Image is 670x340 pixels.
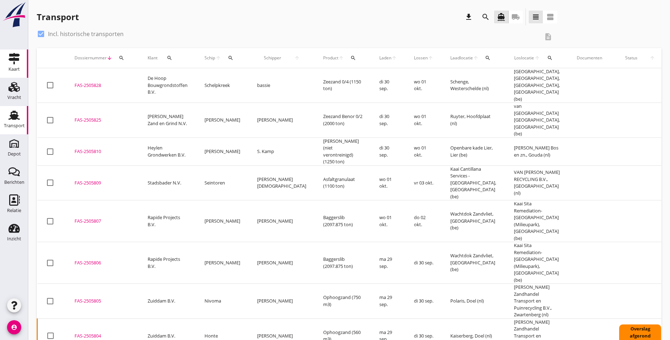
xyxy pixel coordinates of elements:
i: search [167,55,172,61]
div: Klant [148,49,188,66]
i: search [485,55,491,61]
span: Laadlocatie [450,55,473,61]
div: FAS-2505809 [75,180,131,187]
td: [GEOGRAPHIC_DATA], [GEOGRAPHIC_DATA], [GEOGRAPHIC_DATA], [GEOGRAPHIC_DATA] (be) [505,68,568,103]
td: [PERSON_NAME] [196,103,249,138]
label: Incl. historische transporten [48,30,124,37]
td: [PERSON_NAME][DEMOGRAPHIC_DATA] [249,165,315,200]
div: FAS-2505805 [75,298,131,305]
div: Inzicht [7,236,21,241]
i: arrow_upward [287,55,306,61]
i: arrow_upward [534,55,541,61]
td: [PERSON_NAME] [249,242,315,284]
td: [PERSON_NAME] [249,200,315,242]
td: Ruyter, Hoofdplaat (nl) [442,103,505,138]
div: FAS-2505806 [75,259,131,266]
td: di 30 sep. [371,68,405,103]
td: ma 29 sep. [371,284,405,319]
td: Openbare kade Lier, Lier (be) [442,137,505,165]
td: [PERSON_NAME] [249,103,315,138]
td: di 30 sep. [371,137,405,165]
td: di 30 sep. [405,284,442,319]
td: [PERSON_NAME] [196,137,249,165]
div: Documenten [577,55,602,61]
i: arrow_upward [391,55,397,61]
td: [PERSON_NAME] Bos en zn., Gouda (nl) [505,137,568,165]
div: Transport [37,11,79,23]
span: Schipper [257,55,287,61]
i: arrow_upward [473,55,479,61]
td: van [GEOGRAPHIC_DATA] [GEOGRAPHIC_DATA], [GEOGRAPHIC_DATA] (be) [505,103,568,138]
td: [PERSON_NAME] Zand en Grind N.V. [139,103,196,138]
div: Berichten [4,180,24,184]
div: FAS-2505828 [75,82,131,89]
td: Seintoren [196,165,249,200]
td: Kaai Cantillana Services - [GEOGRAPHIC_DATA], [GEOGRAPHIC_DATA] (be) [442,165,505,200]
td: Kaai Sita Remediation-[GEOGRAPHIC_DATA] (Milieupark), [GEOGRAPHIC_DATA] (be) [505,242,568,284]
td: Ophoogzand (750 m3) [315,284,371,319]
td: Heylen Grondwerken B.V. [139,137,196,165]
td: vr 03 okt. [405,165,442,200]
div: Kaart [8,67,20,71]
i: arrow_upward [644,55,661,61]
td: Schenge, Westerschelde (nl) [442,68,505,103]
i: download [464,13,473,21]
td: [PERSON_NAME] [196,200,249,242]
i: local_shipping [511,13,520,21]
td: do 02 okt. [405,200,442,242]
td: wo 01 okt. [405,103,442,138]
i: arrow_upward [338,55,344,61]
span: Status [619,55,644,61]
td: Asfaltgranulaat (1100 ton) [315,165,371,200]
i: search [119,55,124,61]
span: Schip [204,55,215,61]
i: search [481,13,490,21]
span: Dossiernummer [75,55,107,61]
td: [PERSON_NAME] [196,242,249,284]
span: Loslocatie [514,55,534,61]
span: Laden [379,55,391,61]
i: search [228,55,233,61]
td: wo 01 okt. [405,137,442,165]
td: di 30 sep. [371,103,405,138]
td: Baggerslib (2097.875 ton) [315,200,371,242]
i: search [547,55,553,61]
td: Rapide Projects B.V. [139,200,196,242]
div: Transport [4,123,25,128]
i: arrow_downward [107,55,112,61]
td: wo 01 okt. [405,68,442,103]
td: De Hoop Bouwgrondstoffen B.V. [139,68,196,103]
div: FAS-2505804 [75,333,131,340]
td: Wachtdok Zandvliet, [GEOGRAPHIC_DATA] (be) [442,200,505,242]
td: Schelpkreek [196,68,249,103]
td: Baggerslib (2097.875 ton) [315,242,371,284]
div: FAS-2505810 [75,148,131,155]
td: [PERSON_NAME] [249,284,315,319]
td: S. Kamp [249,137,315,165]
div: Relatie [7,208,21,213]
td: di 30 sep. [405,242,442,284]
div: FAS-2505807 [75,218,131,225]
i: arrow_upward [428,55,433,61]
i: directions_boat [497,13,505,21]
i: view_agenda [546,13,555,21]
td: [PERSON_NAME] Zandhandel Transport en Puinrecycling B.V., Zwartenberg (nl) [505,284,568,319]
td: Stadsbader N.V. [139,165,196,200]
td: [PERSON_NAME] (niet verontreinigd) (1250 ton) [315,137,371,165]
i: search [350,55,356,61]
td: VAN [PERSON_NAME] RECYCLING B.V., [GEOGRAPHIC_DATA] (nl) [505,165,568,200]
i: view_headline [532,13,540,21]
td: Rapide Projects B.V. [139,242,196,284]
i: account_circle [7,320,21,334]
span: Product [323,55,338,61]
td: ma 29 sep. [371,242,405,284]
div: Vracht [7,95,21,100]
td: Zuiddam B.V. [139,284,196,319]
img: logo-small.a267ee39.svg [1,2,27,28]
td: wo 01 okt. [371,200,405,242]
td: Zeezand Benor 0/2 (2000 ton) [315,103,371,138]
td: wo 01 okt. [371,165,405,200]
td: Polaris, Doel (nl) [442,284,505,319]
div: FAS-2505825 [75,117,131,124]
div: Depot [8,152,21,156]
